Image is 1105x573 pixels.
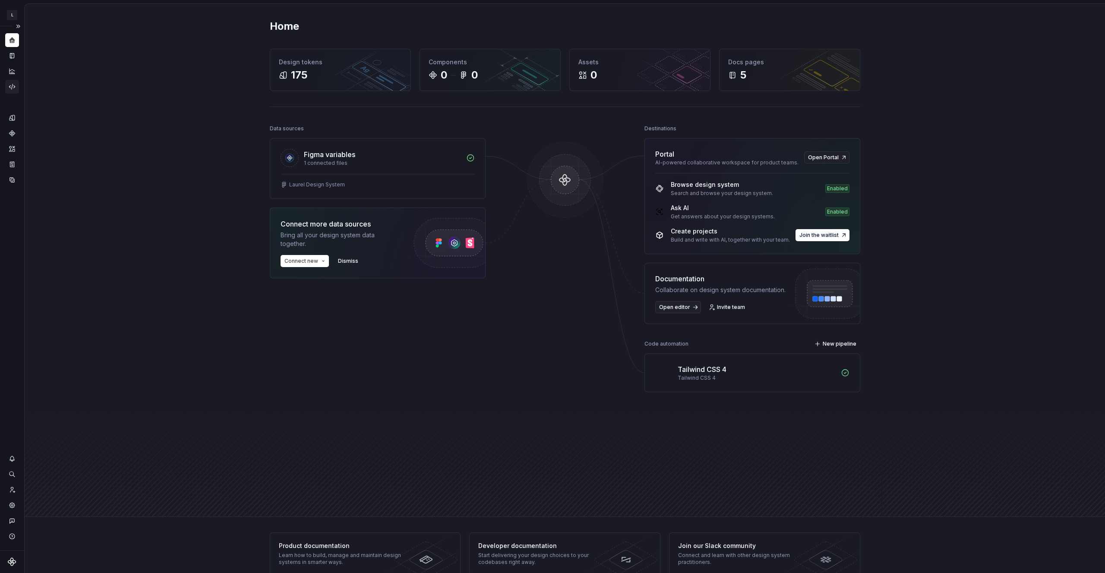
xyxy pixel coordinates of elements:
[5,173,19,187] a: Data sources
[338,258,358,264] span: Dismiss
[5,49,19,63] a: Documentation
[644,123,676,135] div: Destinations
[478,552,604,566] div: Start delivering your design choices to your codebases right away.
[659,304,690,311] span: Open editor
[291,68,307,82] div: 175
[420,49,561,91] a: Components00
[5,467,19,481] button: Search ⌘K
[270,123,304,135] div: Data sources
[799,232,839,239] span: Join the waitlist
[578,58,701,66] div: Assets
[812,338,860,350] button: New pipeline
[655,159,799,166] div: AI-powered collaborative workspace for product teams.
[678,552,804,566] div: Connect and learn with other design system practitioners.
[5,33,19,47] a: Home
[671,204,775,212] div: Ask AI
[429,58,552,66] div: Components
[471,68,478,82] div: 0
[7,10,17,20] div: L
[569,49,710,91] a: Assets0
[655,274,786,284] div: Documentation
[281,219,397,229] div: Connect more data sources
[5,64,19,78] a: Analytics
[719,49,860,91] a: Docs pages5
[655,286,786,294] div: Collaborate on design system documentation.
[796,229,849,241] button: Join the waitlist
[5,157,19,171] a: Storybook stories
[304,160,461,167] div: 1 connected files
[5,126,19,140] a: Components
[671,236,790,243] div: Build and write with AI, together with your team.
[5,80,19,94] a: Code automation
[678,542,804,550] div: Join our Slack community
[5,514,19,528] button: Contact support
[289,181,345,188] div: Laurel Design System
[304,149,355,160] div: Figma variables
[823,340,856,347] span: New pipeline
[5,452,19,466] button: Notifications
[478,542,604,550] div: Developer documentation
[825,208,849,216] div: Enabled
[706,301,749,313] a: Invite team
[12,20,24,32] button: Expand sidebar
[279,552,404,566] div: Learn how to build, manage and maintain design systems in smarter ways.
[728,58,851,66] div: Docs pages
[671,213,775,220] div: Get answers about your design systems.
[270,49,411,91] a: Design tokens175
[644,338,688,350] div: Code automation
[678,364,726,375] div: Tailwind CSS 4
[825,184,849,193] div: Enabled
[270,19,299,33] h2: Home
[655,149,674,159] div: Portal
[671,180,773,189] div: Browse design system
[5,483,19,497] a: Invite team
[655,301,701,313] a: Open editor
[808,154,839,161] span: Open Portal
[678,375,836,381] div: Tailwind CSS 4
[281,255,329,267] button: Connect new
[334,255,362,267] button: Dismiss
[671,190,773,197] div: Search and browse your design system.
[5,111,19,125] a: Design tokens
[279,542,404,550] div: Product documentation
[804,151,849,164] a: Open Portal
[5,142,19,156] a: Assets
[671,227,790,236] div: Create projects
[2,6,22,24] button: L
[590,68,597,82] div: 0
[8,557,16,566] svg: Supernova Logo
[284,258,318,264] span: Connect new
[279,58,402,66] div: Design tokens
[281,231,397,248] div: Bring all your design system data together.
[270,138,486,199] a: Figma variables1 connected filesLaurel Design System
[441,68,447,82] div: 0
[717,304,745,311] span: Invite team
[5,498,19,512] a: Settings
[740,68,746,82] div: 5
